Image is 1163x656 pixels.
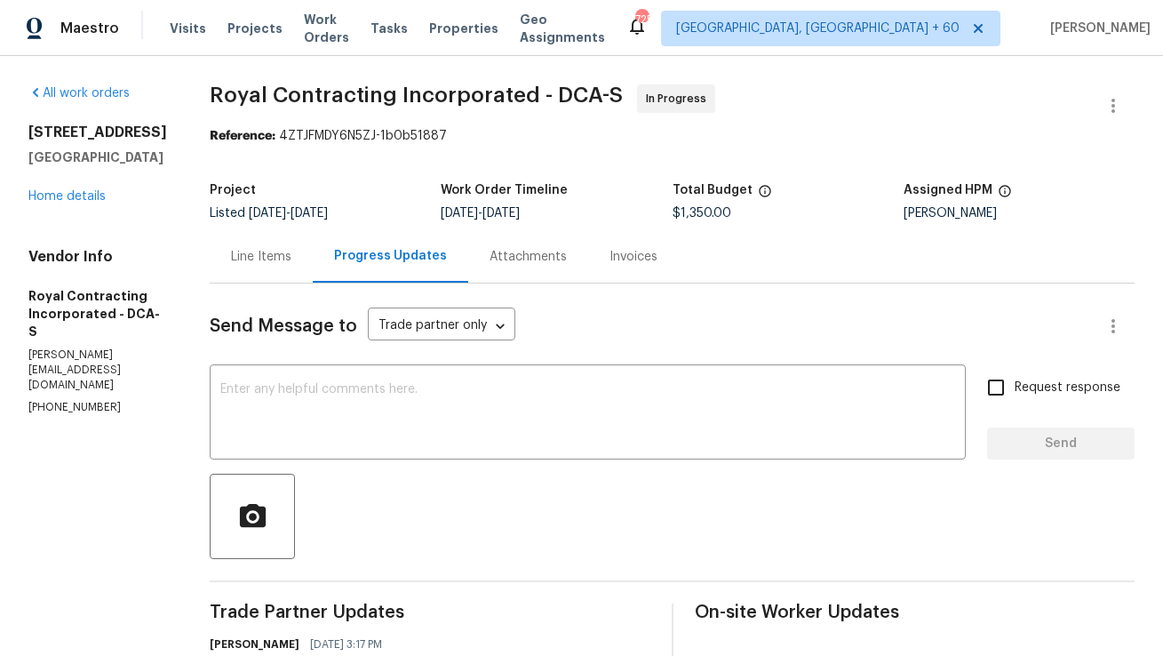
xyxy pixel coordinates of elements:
span: - [441,207,520,220]
span: Tasks [370,22,408,35]
span: Trade Partner Updates [210,604,650,621]
h5: Royal Contracting Incorporated - DCA-S [28,287,167,340]
span: [DATE] 3:17 PM [310,636,382,653]
h5: Project [210,184,256,196]
span: Work Orders [304,11,349,46]
span: [DATE] [249,207,286,220]
div: Attachments [490,248,567,266]
span: - [249,207,328,220]
div: Trade partner only [368,312,515,341]
div: 4ZTJFMDY6N5ZJ-1b0b51887 [210,127,1135,145]
span: Geo Assignments [520,11,605,46]
div: [PERSON_NAME] [904,207,1135,220]
span: Projects [227,20,283,37]
span: $1,350.00 [673,207,731,220]
p: [PERSON_NAME][EMAIL_ADDRESS][DOMAIN_NAME] [28,348,167,393]
span: Visits [170,20,206,37]
a: Home details [28,190,106,203]
h6: [PERSON_NAME] [210,636,299,653]
span: On-site Worker Updates [695,604,1135,621]
span: [DATE] [441,207,478,220]
b: Reference: [210,130,275,142]
span: [DATE] [482,207,520,220]
span: Listed [210,207,328,220]
h5: [GEOGRAPHIC_DATA] [28,148,167,166]
div: 725 [635,11,648,28]
span: Properties [429,20,498,37]
span: Send Message to [210,317,357,335]
span: The hpm assigned to this work order. [998,184,1012,207]
h5: Assigned HPM [904,184,992,196]
div: Invoices [609,248,657,266]
h5: Work Order Timeline [441,184,568,196]
h4: Vendor Info [28,248,167,266]
div: Progress Updates [334,247,447,265]
h2: [STREET_ADDRESS] [28,124,167,141]
p: [PHONE_NUMBER] [28,400,167,415]
span: In Progress [646,90,713,108]
span: The total cost of line items that have been proposed by Opendoor. This sum includes line items th... [758,184,772,207]
span: [PERSON_NAME] [1043,20,1151,37]
span: [GEOGRAPHIC_DATA], [GEOGRAPHIC_DATA] + 60 [676,20,960,37]
div: Line Items [231,248,291,266]
span: [DATE] [291,207,328,220]
span: Royal Contracting Incorporated - DCA-S [210,84,623,106]
a: All work orders [28,87,130,100]
span: Request response [1015,379,1120,397]
h5: Total Budget [673,184,753,196]
span: Maestro [60,20,119,37]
